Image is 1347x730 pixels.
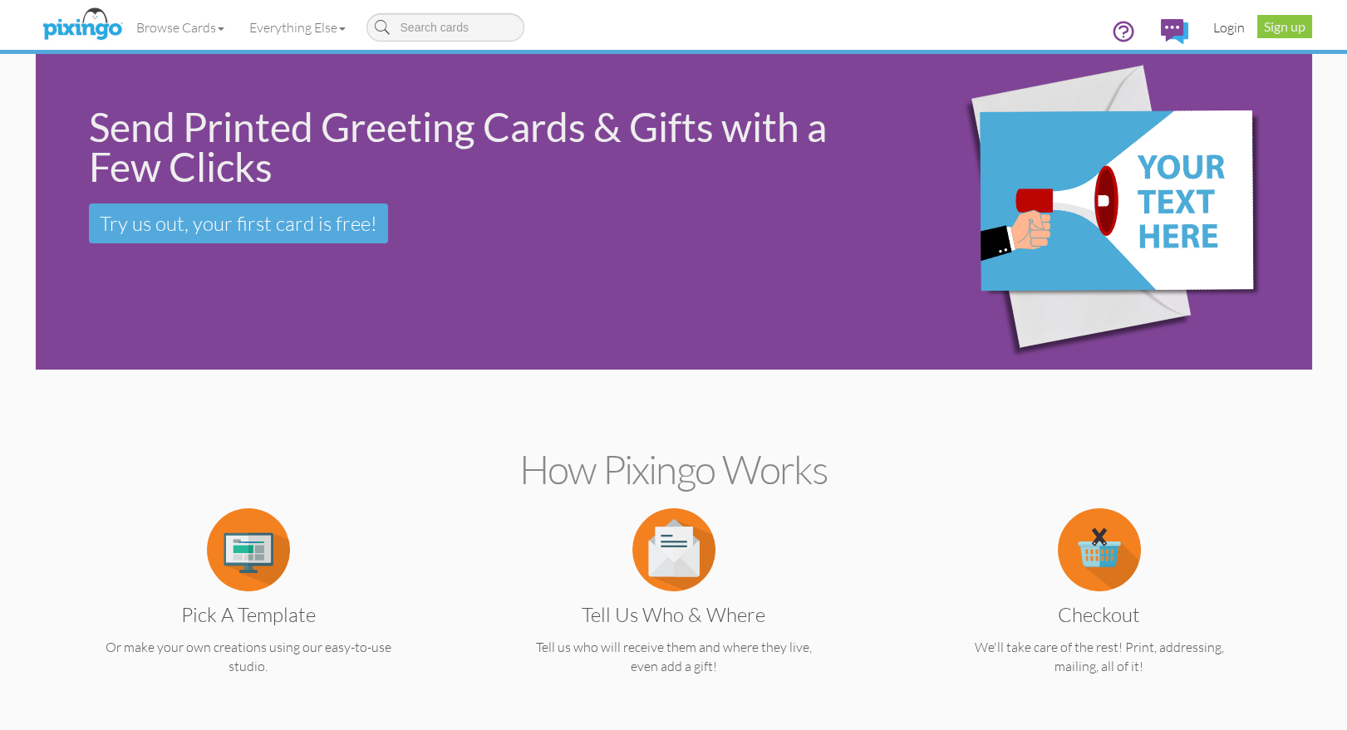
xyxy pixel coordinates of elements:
h3: Checkout [932,604,1267,625]
img: item.alt [632,508,715,591]
a: Everything Else [237,7,358,48]
a: Sign up [1257,15,1312,38]
p: Or make your own creations using our easy-to-use studio. [68,638,429,676]
a: Checkout We'll take care of the rest! Print, addressing, mailing, all of it! [919,540,1280,676]
img: comments.svg [1161,19,1188,44]
input: Search cards [366,13,524,42]
div: Send Printed Greeting Cards & Gifts with a Few Clicks [89,107,873,187]
img: eb544e90-0942-4412-bfe0-c610d3f4da7c.png [900,31,1301,394]
a: Browse Cards [124,7,237,48]
a: Tell us Who & Where Tell us who will receive them and where they live, even add a gift! [494,540,854,676]
h2: How Pixingo works [65,448,1283,492]
a: Pick a Template Or make your own creations using our easy-to-use studio. [68,540,429,676]
a: Try us out, your first card is free! [89,203,388,243]
img: item.alt [1058,508,1141,591]
p: Tell us who will receive them and where they live, even add a gift! [494,638,854,676]
p: We'll take care of the rest! Print, addressing, mailing, all of it! [919,638,1280,676]
h3: Pick a Template [81,604,416,625]
img: pixingo logo [38,4,126,46]
a: Login [1201,7,1257,48]
span: Try us out, your first card is free! [100,211,377,236]
h3: Tell us Who & Where [506,604,842,625]
img: item.alt [207,508,290,591]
